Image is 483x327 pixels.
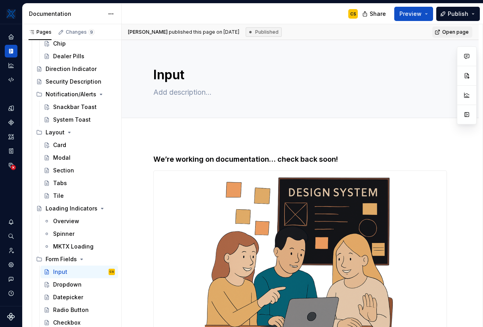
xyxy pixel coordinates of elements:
a: Datepicker [40,291,118,304]
div: Form Fields [33,253,118,266]
div: Checkbox [53,319,80,327]
div: Notification/Alerts [33,88,118,101]
div: Input [53,268,67,276]
a: Invite team [5,244,17,257]
button: Search ⌘K [5,230,17,243]
button: Notifications [5,216,17,228]
a: Chip [40,37,118,50]
span: Share [370,10,386,18]
div: Snackbar Toast [53,103,97,111]
div: Section [53,166,74,174]
div: Dropdown [53,281,82,289]
div: Layout [33,126,118,139]
div: Dealer Pills [53,52,84,60]
button: Publish [436,7,480,21]
a: Snackbar Toast [40,101,118,113]
a: Radio Button [40,304,118,316]
span: 9 [88,29,95,35]
a: Data sources [5,159,17,172]
div: Loading Indicators [46,205,97,212]
div: Chip [53,40,66,48]
svg: Supernova Logo [7,313,15,321]
a: Home [5,31,17,43]
a: Storybook stories [5,145,17,157]
a: Settings [5,258,17,271]
div: CS [350,11,356,17]
div: Notification/Alerts [46,90,96,98]
div: Layout [46,128,65,136]
a: Section [40,164,118,177]
div: Security Description [46,78,101,86]
img: 6599c211-2218-4379-aa47-474b768e6477.png [6,9,16,19]
button: Share [358,7,391,21]
span: [PERSON_NAME] [128,29,168,35]
div: Published [246,27,282,37]
a: Modal [40,151,118,164]
button: Preview [394,7,433,21]
a: Tile [40,189,118,202]
div: MKTX Loading [53,243,94,251]
span: Open page [442,29,469,35]
div: Direction Indicator [46,65,97,73]
a: Security Description [33,75,118,88]
a: Analytics [5,59,17,72]
h4: We’re working on documentation… check back soon! [153,155,447,164]
div: Radio Button [53,306,89,314]
a: Spinner [40,228,118,240]
a: Documentation [5,45,17,57]
a: MKTX Loading [40,240,118,253]
div: Documentation [29,10,104,18]
div: Spinner [53,230,74,238]
a: Loading Indicators [33,202,118,215]
div: Form Fields [46,255,77,263]
div: Modal [53,154,71,162]
a: Components [5,116,17,129]
div: Datepicker [53,293,83,301]
a: Dropdown [40,278,118,291]
div: CS [110,268,114,276]
a: Dealer Pills [40,50,118,63]
a: Code automation [5,73,17,86]
a: Open page [432,27,472,38]
div: System Toast [53,116,91,124]
a: InputCS [40,266,118,278]
a: Assets [5,130,17,143]
div: Changes [66,29,95,35]
div: Card [53,141,66,149]
a: Design tokens [5,102,17,115]
a: Card [40,139,118,151]
a: System Toast [40,113,118,126]
div: Tile [53,192,64,200]
span: published this page on [DATE] [128,29,239,35]
a: Direction Indicator [33,63,118,75]
a: Tabs [40,177,118,189]
button: Contact support [5,273,17,285]
div: Pages [29,29,52,35]
textarea: Input [152,65,445,84]
div: Overview [53,217,79,225]
span: Publish [448,10,468,18]
div: Tabs [53,179,67,187]
a: Overview [40,215,118,228]
span: Preview [399,10,422,18]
